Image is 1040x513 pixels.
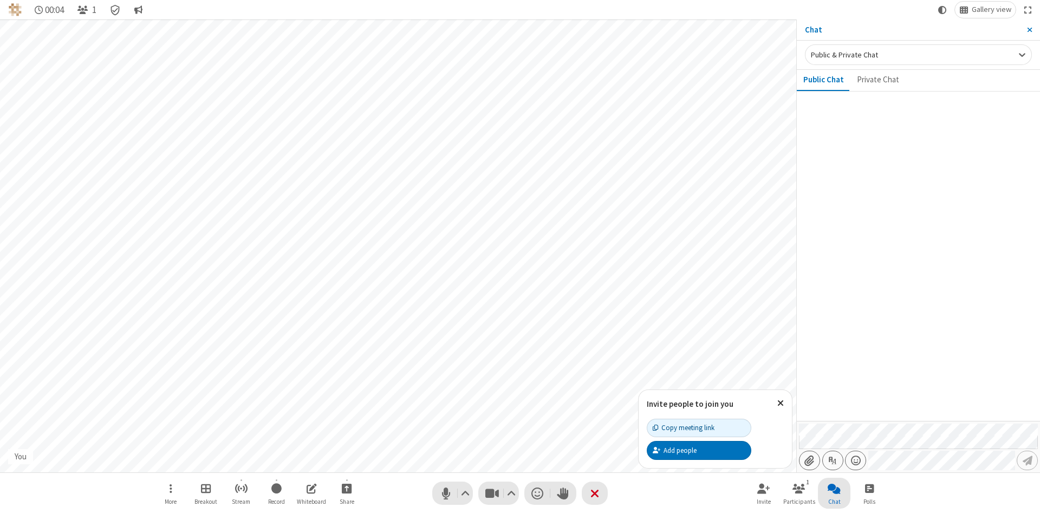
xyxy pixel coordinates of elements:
[934,2,951,18] button: Using system theme
[268,498,285,505] span: Record
[105,2,126,18] div: Meeting details Encryption enabled
[853,478,886,509] button: Open poll
[194,498,217,505] span: Breakout
[524,482,550,505] button: Send a reaction
[458,482,473,505] button: Audio settings
[11,451,31,463] div: You
[340,498,354,505] span: Share
[504,482,519,505] button: Video setting
[297,498,326,505] span: Whiteboard
[747,478,780,509] button: Invite participants (Alt+I)
[1019,20,1040,40] button: Close sidebar
[757,498,771,505] span: Invite
[647,419,751,437] button: Copy meeting link
[260,478,292,509] button: Start recording
[550,482,576,505] button: Raise hand
[30,2,69,18] div: Timer
[225,478,257,509] button: Start streaming
[432,482,473,505] button: Mute (Alt+A)
[828,498,841,505] span: Chat
[783,478,815,509] button: Open participant list
[803,477,812,487] div: 1
[845,451,866,470] button: Open menu
[582,482,608,505] button: End or leave meeting
[769,390,792,417] button: Close popover
[822,451,843,470] button: Show formatting
[805,24,1019,36] p: Chat
[92,5,96,15] span: 1
[129,2,147,18] button: Conversation
[478,482,519,505] button: Stop video (Alt+V)
[232,498,250,505] span: Stream
[9,3,22,16] img: QA Selenium DO NOT DELETE OR CHANGE
[783,498,815,505] span: Participants
[165,498,177,505] span: More
[647,399,733,409] label: Invite people to join you
[863,498,875,505] span: Polls
[811,50,878,60] span: Public & Private Chat
[1017,451,1038,470] button: Send message
[647,441,751,459] button: Add people
[850,70,906,90] button: Private Chat
[1020,2,1036,18] button: Fullscreen
[45,5,64,15] span: 00:04
[295,478,328,509] button: Open shared whiteboard
[190,478,222,509] button: Manage Breakout Rooms
[818,478,850,509] button: Close chat
[330,478,363,509] button: Start sharing
[955,2,1016,18] button: Change layout
[972,5,1011,14] span: Gallery view
[653,423,714,433] div: Copy meeting link
[73,2,101,18] button: Open participant list
[797,70,850,90] button: Public Chat
[154,478,187,509] button: Open menu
